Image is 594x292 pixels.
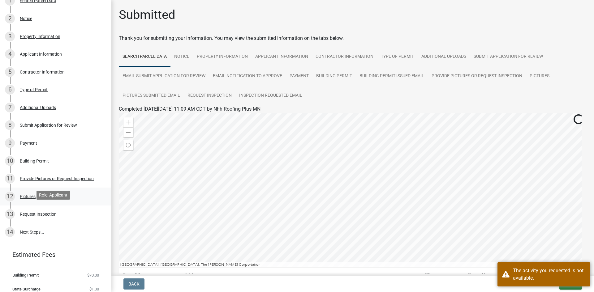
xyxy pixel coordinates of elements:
[421,268,464,283] td: City
[20,52,62,56] div: Applicant Information
[20,87,48,92] div: Type of Permit
[20,16,32,21] div: Notice
[513,267,586,282] div: The activity you requested is not available.
[20,70,65,74] div: Contractor Information
[20,141,37,145] div: Payment
[20,194,36,199] div: Pictures
[5,248,101,261] a: Estimated Fees
[119,47,170,67] a: Search Parcel Data
[356,66,428,86] a: Building Permit Issued email
[5,192,15,201] div: 12
[193,47,252,67] a: Property Information
[12,287,41,291] span: State Surcharge
[119,262,556,267] div: [GEOGRAPHIC_DATA], [GEOGRAPHIC_DATA], The [PERSON_NAME] Corportation
[470,47,547,67] a: Submit Application for Review
[5,67,15,77] div: 5
[20,123,77,127] div: Submit Application for Review
[5,138,15,148] div: 9
[312,66,356,86] a: Building Permit
[87,273,99,277] span: $70.00
[5,174,15,184] div: 11
[12,273,39,277] span: Building Permit
[5,103,15,112] div: 7
[123,278,144,290] button: Back
[5,120,15,130] div: 8
[119,106,260,112] span: Completed [DATE][DATE] 11:09 AM CDT by Nhh Roofing Plus MN
[464,268,549,283] td: OwnerName
[20,212,57,216] div: Request Inspection
[181,268,421,283] td: Address
[128,281,140,286] span: Back
[119,268,181,283] td: ParcelID
[89,287,99,291] span: $1.00
[5,32,15,41] div: 3
[418,47,470,67] a: Additional Uploads
[123,117,133,127] div: Zoom in
[20,159,49,163] div: Building Permit
[5,49,15,59] div: 4
[170,47,193,67] a: Notice
[252,47,312,67] a: Applicant Information
[119,86,184,106] a: Pictures Submitted Email
[377,47,418,67] a: Type of Permit
[119,35,587,42] div: Thank you for submitting your information. You may view the submitted information on the tabs below.
[312,47,377,67] a: Contractor Information
[235,86,306,106] a: Inspection Requested Email
[123,140,133,150] div: Find my location
[184,86,235,106] a: Request Inspection
[20,176,94,181] div: Provide Pictures or Request Inspection
[286,66,312,86] a: Payment
[209,66,286,86] a: Email Notification to Approve
[119,66,209,86] a: Email Submit Application for Review
[5,85,15,95] div: 6
[123,127,133,137] div: Zoom out
[37,191,70,200] div: Role: Applicant
[119,7,175,22] h1: Submitted
[20,34,60,39] div: Property Information
[428,66,526,86] a: Provide Pictures or Request Inspection
[5,209,15,219] div: 13
[20,105,56,110] div: Additional Uploads
[5,14,15,23] div: 2
[5,227,15,237] div: 14
[5,156,15,166] div: 10
[526,66,553,86] a: Pictures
